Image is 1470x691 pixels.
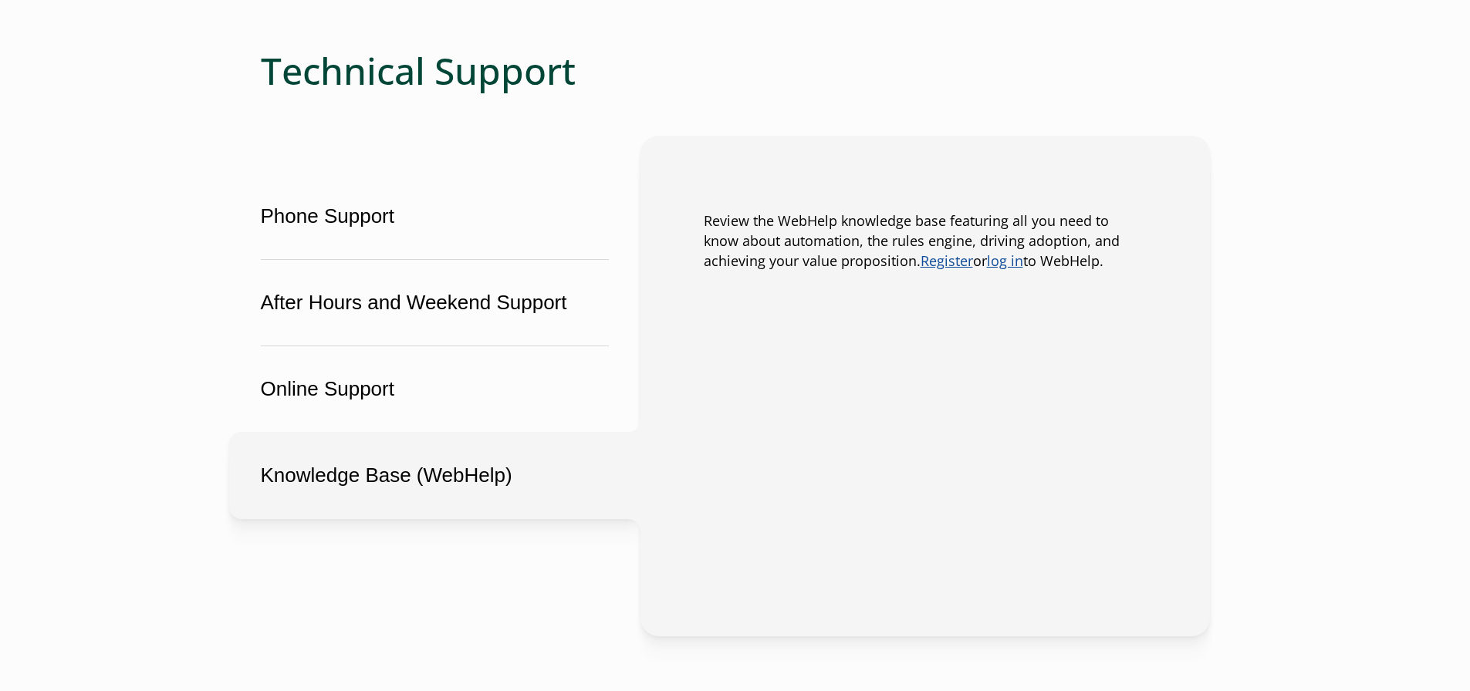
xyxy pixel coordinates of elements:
[229,345,640,433] button: Online Support
[987,251,1023,270] a: Link opens in a new window
[704,211,1147,271] p: Review the WebHelp knowledge base featuring all you need to know about automation, the rules engi...
[229,432,640,519] button: Knowledge Base (WebHelp)
[229,259,640,346] button: After Hours and Weekend Support
[921,251,973,270] a: Link opens in a new window
[261,49,1210,93] h2: Technical Support
[229,173,640,260] button: Phone Support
